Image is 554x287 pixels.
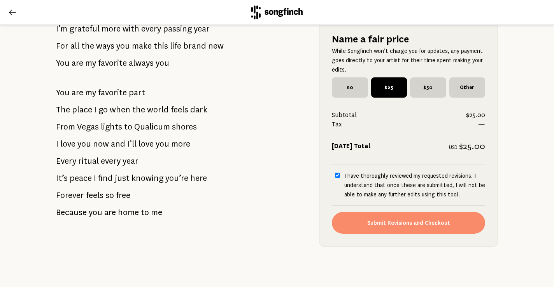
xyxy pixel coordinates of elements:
span: I [94,170,96,186]
span: go [98,102,108,117]
p: While Songfinch won’t charge you for updates, any payment goes directly to your artist for their ... [332,46,485,74]
span: place [72,102,92,117]
span: $25.00 [459,142,485,151]
span: home [118,205,139,220]
span: life [170,38,181,54]
span: all [70,38,79,54]
span: new [208,38,224,54]
span: are [72,85,83,100]
span: lights [101,119,122,135]
h5: Name a fair price [332,32,485,46]
span: I [94,102,96,117]
span: now [93,136,109,152]
span: Because [56,205,87,220]
span: make [132,38,152,54]
span: USD [449,145,458,150]
span: Forever [56,187,84,203]
span: are [72,55,83,71]
span: I [56,136,58,152]
span: the [132,102,145,117]
span: more [171,136,190,152]
span: knowing [131,170,163,186]
span: love [60,136,75,152]
span: free [116,187,130,203]
span: you [89,205,102,220]
span: feels [86,187,103,203]
span: brand [183,38,206,54]
span: with [123,21,139,37]
span: are [104,205,116,220]
span: part [129,85,145,100]
span: $50 [410,77,446,98]
span: ritual [78,153,99,169]
span: me [151,205,162,220]
span: just [115,170,130,186]
span: It’s [56,170,68,186]
span: Qualicum [134,119,170,135]
span: Subtotal [332,110,466,120]
button: Submit Revisions and Checkout [332,212,485,234]
span: you [156,55,169,71]
span: $25 [371,77,407,98]
span: year [123,153,138,169]
span: $25.00 [466,110,485,120]
p: I have thoroughly reviewed my requested revisions. I understand that once these are submitted, I ... [344,171,485,199]
span: shores [172,119,197,135]
span: Other [449,77,486,98]
span: and [111,136,125,152]
span: you [156,136,169,152]
span: you [116,38,130,54]
span: ways [96,38,114,54]
span: my [85,55,96,71]
span: world [147,102,169,117]
span: to [141,205,149,220]
span: Every [56,153,76,169]
span: when [110,102,130,117]
span: you’re [165,170,188,186]
strong: [DATE] Total [332,143,371,150]
span: passing [163,21,192,37]
span: favorite [98,55,127,71]
span: more [102,21,121,37]
span: peace [70,170,92,186]
span: my [85,85,96,100]
span: The [56,102,70,117]
span: here [190,170,207,186]
span: this [154,38,168,54]
span: From [56,119,75,135]
span: Tax [332,120,478,129]
span: you [77,136,91,152]
span: love [138,136,154,152]
span: so [105,187,114,203]
span: year [194,21,210,37]
span: every [141,21,161,37]
span: the [81,38,94,54]
span: You [56,55,70,71]
span: always [129,55,154,71]
span: I’ll [127,136,137,152]
span: dark [190,102,207,117]
span: I’m [56,21,67,37]
input: I have thoroughly reviewed my requested revisions. I understand that once these are submitted, I ... [335,173,340,178]
span: grateful [69,21,100,37]
span: For [56,38,68,54]
span: favorite [98,85,127,100]
span: to [124,119,132,135]
span: find [98,170,113,186]
span: $0 [332,77,368,98]
span: every [101,153,121,169]
span: You [56,85,70,100]
span: — [478,120,485,129]
span: feels [171,102,188,117]
span: Vegas [77,119,99,135]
